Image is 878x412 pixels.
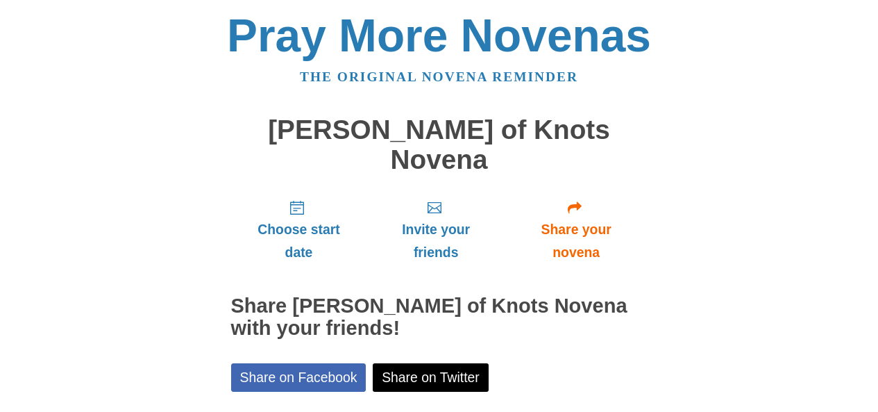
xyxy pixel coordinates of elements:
[505,188,648,271] a: Share your novena
[373,363,489,392] a: Share on Twitter
[300,69,578,84] a: The original novena reminder
[231,115,648,174] h1: [PERSON_NAME] of Knots Novena
[380,218,491,264] span: Invite your friends
[245,218,353,264] span: Choose start date
[366,188,505,271] a: Invite your friends
[231,363,366,392] a: Share on Facebook
[231,188,367,271] a: Choose start date
[227,10,651,61] a: Pray More Novenas
[519,218,634,264] span: Share your novena
[231,295,648,340] h2: Share [PERSON_NAME] of Knots Novena with your friends!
